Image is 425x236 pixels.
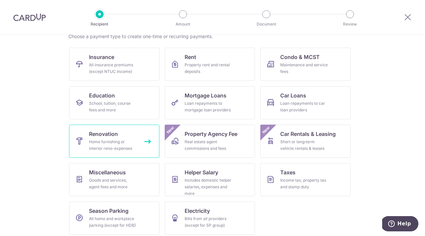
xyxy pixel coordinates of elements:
span: Property Agency Fee [185,130,237,138]
p: Review [325,21,375,28]
span: Taxes [280,168,296,176]
span: Help [15,5,29,11]
div: Bills from all providers (except for SP group) [185,215,232,229]
div: All home and workplace parking (except for HDB) [89,215,137,229]
div: Home furnishing or interior reno-expenses [89,139,137,152]
span: Renovation [89,130,118,138]
div: Income tax, property tax and stamp duty [280,177,328,190]
span: Car Loans [280,91,306,99]
div: Includes domestic helper salaries, expenses and more [185,177,232,197]
a: Mortgage LoansLoan repayments to mortgage loan providers [165,86,255,119]
a: ElectricityBills from all providers (except for SP group) [165,202,255,235]
span: Rent [185,53,196,61]
span: New [165,125,176,136]
span: Electricity [185,207,210,215]
span: Insurance [89,53,114,61]
span: Miscellaneous [89,168,126,176]
p: Recipient [75,21,124,28]
p: Document [242,21,291,28]
span: Mortgage Loans [185,91,226,99]
div: Loan repayments to mortgage loan providers [185,100,232,113]
span: Season Parking [89,207,128,215]
div: Property rent and rental deposits [185,62,232,75]
a: Helper SalaryIncludes domestic helper salaries, expenses and more [165,163,255,196]
div: Goods and services, agent fees and more [89,177,137,190]
a: Car Rentals & LeasingShort or long‑term vehicle rentals & leasesNew [260,125,351,158]
span: Condo & MCST [280,53,320,61]
span: New [261,125,272,136]
img: CardUp [13,13,46,21]
a: RentProperty rent and rental deposits [165,48,255,81]
div: Maintenance and service fees [280,62,328,75]
a: InsuranceAll insurance premiums (except NTUC Income) [69,48,159,81]
span: Car Rentals & Leasing [280,130,336,138]
a: Car LoansLoan repayments to car loan providers [260,86,351,119]
div: Choose a payment type to create one-time or recurring payments. [68,33,357,40]
div: Loan repayments to car loan providers [280,100,328,113]
span: Education [89,91,115,99]
a: RenovationHome furnishing or interior reno-expenses [69,125,159,158]
div: Real estate agent commissions and fees [185,139,232,152]
a: Property Agency FeeReal estate agent commissions and feesNew [165,125,255,158]
a: MiscellaneousGoods and services, agent fees and more [69,163,159,196]
div: School, tuition, course fees and more [89,100,137,113]
a: TaxesIncome tax, property tax and stamp duty [260,163,351,196]
a: Condo & MCSTMaintenance and service fees [260,48,351,81]
span: Helper Salary [185,168,218,176]
div: Short or long‑term vehicle rentals & leases [280,139,328,152]
a: Season ParkingAll home and workplace parking (except for HDB) [69,202,159,235]
iframe: Opens a widget where you can find more information [382,216,418,233]
a: EducationSchool, tuition, course fees and more [69,86,159,119]
div: All insurance premiums (except NTUC Income) [89,62,137,75]
p: Amount [158,21,208,28]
